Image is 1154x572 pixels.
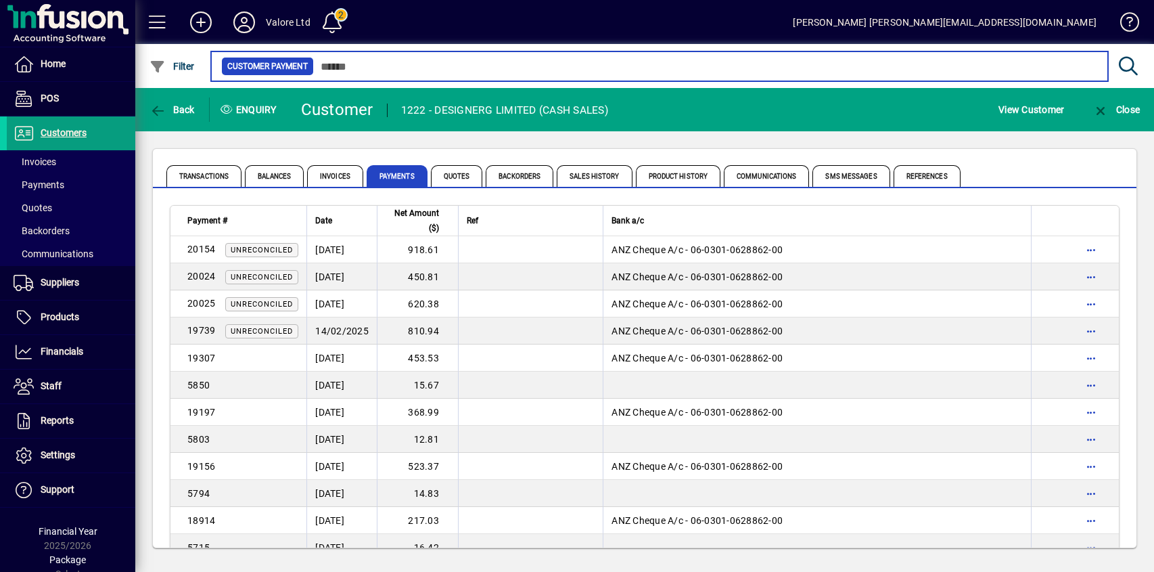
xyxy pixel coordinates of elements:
span: Financials [41,346,83,357]
td: [DATE] [306,372,377,399]
a: Reports [7,404,135,438]
span: Settings [41,449,75,460]
td: 14/02/2025 [306,317,377,345]
button: More options [1080,347,1102,369]
span: Suppliers [41,277,79,288]
td: [DATE] [306,345,377,372]
button: More options [1080,374,1102,396]
a: POS [7,82,135,116]
div: Bank a/c [611,213,1023,228]
button: More options [1080,537,1102,558]
span: 19197 [187,407,215,418]
span: Payments [14,179,64,190]
button: View Customer [995,97,1067,122]
button: More options [1080,266,1102,288]
span: 5803 [187,434,210,445]
span: Unreconciled [231,300,293,309]
div: Ref [467,213,595,228]
span: Ref [467,213,478,228]
div: Customer [301,99,373,120]
span: 5715 [187,542,210,553]
span: SMS Messages [812,165,890,187]
a: Knowledge Base [1110,3,1137,47]
td: 450.81 [377,263,458,290]
td: 16.42 [377,534,458,561]
button: Add [179,10,223,35]
div: Valore Ltd [266,12,310,33]
span: Quotes [431,165,483,187]
td: [DATE] [306,263,377,290]
a: Home [7,47,135,81]
span: Invoices [14,156,56,167]
td: 14.83 [377,480,458,507]
span: Communications [14,248,93,259]
div: 1222 - DESIGNERG LIMITED (CASH SALES) [401,100,608,121]
td: [DATE] [306,534,377,561]
div: [PERSON_NAME] [PERSON_NAME][EMAIL_ADDRESS][DOMAIN_NAME] [793,12,1097,33]
td: 453.53 [377,345,458,372]
button: More options [1080,293,1102,315]
span: Backorders [486,165,553,187]
td: [DATE] [306,426,377,453]
span: Backorders [14,225,70,236]
span: Package [49,554,86,565]
span: Unreconciled [231,327,293,336]
span: POS [41,93,59,104]
button: More options [1080,456,1102,477]
span: Product History [636,165,721,187]
a: Settings [7,439,135,472]
a: Backorders [7,219,135,242]
span: Customer Payment [227,60,308,73]
td: 620.38 [377,290,458,317]
td: 523.37 [377,453,458,480]
span: Unreconciled [231,273,293,282]
td: 368.99 [377,399,458,426]
span: 19739 [187,325,215,336]
span: ANZ Cheque A/c - 06-0301-0628862-00 [611,299,783,309]
span: Sales History [557,165,632,187]
span: Back [149,104,195,115]
span: 19307 [187,353,215,364]
button: Back [146,97,198,122]
a: Suppliers [7,266,135,300]
span: Home [41,58,66,69]
span: ANZ Cheque A/c - 06-0301-0628862-00 [611,271,783,282]
span: View Customer [998,99,1064,120]
span: Close [1092,104,1140,115]
td: [DATE] [306,290,377,317]
span: Payments [367,165,428,187]
span: ANZ Cheque A/c - 06-0301-0628862-00 [611,244,783,255]
a: Payments [7,173,135,196]
span: Quotes [14,202,52,213]
a: Communications [7,242,135,265]
span: Products [41,311,79,322]
span: Reports [41,415,74,426]
a: Invoices [7,150,135,173]
app-page-header-button: Back [135,97,210,122]
a: Staff [7,370,135,403]
button: More options [1080,483,1102,504]
span: 18914 [187,515,215,526]
span: 20154 [187,244,215,255]
td: 12.81 [377,426,458,453]
a: Quotes [7,196,135,219]
button: Profile [223,10,266,35]
button: More options [1080,510,1102,531]
span: Bank a/c [611,213,644,228]
td: [DATE] [306,236,377,263]
td: 810.94 [377,317,458,345]
span: Support [41,484,74,495]
button: Close [1089,97,1143,122]
span: Filter [149,61,195,72]
span: ANZ Cheque A/c - 06-0301-0628862-00 [611,515,783,526]
span: ANZ Cheque A/c - 06-0301-0628862-00 [611,407,783,418]
span: Transactions [166,165,241,187]
app-page-header-button: Close enquiry [1078,97,1154,122]
span: ANZ Cheque A/c - 06-0301-0628862-00 [611,461,783,472]
span: Net Amount ($) [386,206,439,236]
button: More options [1080,428,1102,450]
span: Date [315,213,332,228]
button: More options [1080,239,1102,261]
a: Financials [7,335,135,369]
button: More options [1080,320,1102,342]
